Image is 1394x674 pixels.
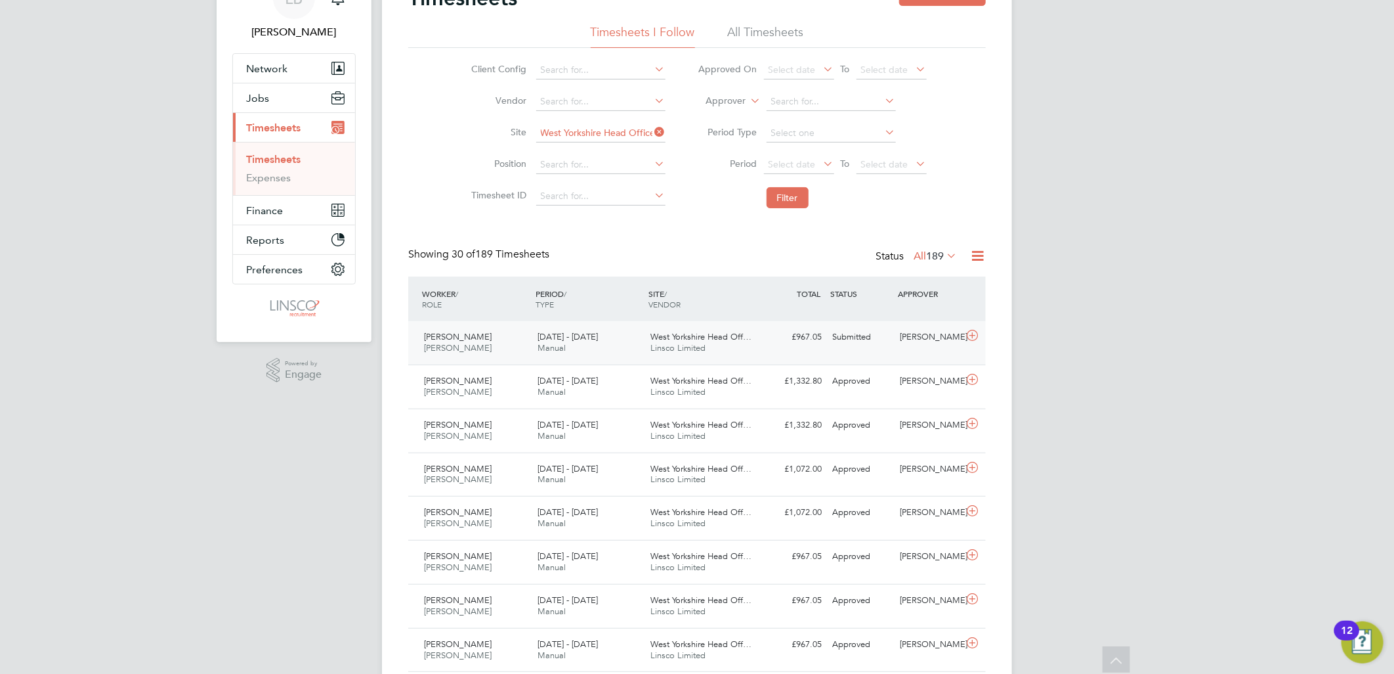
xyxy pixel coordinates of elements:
span: [PERSON_NAME] [424,639,492,650]
span: [PERSON_NAME] [424,430,492,441]
span: [PERSON_NAME] [424,518,492,529]
span: [DATE] - [DATE] [538,419,598,430]
button: Network [233,54,355,83]
input: Search for... [536,156,665,174]
span: Linsco Limited [651,606,706,617]
a: Go to home page [232,298,356,319]
span: Manual [538,518,566,529]
div: STATUS [827,282,895,305]
div: £967.05 [759,326,827,348]
span: [DATE] - [DATE] [538,550,598,562]
span: Manual [538,342,566,353]
div: £1,072.00 [759,502,827,524]
button: Reports [233,225,355,254]
span: [DATE] - [DATE] [538,595,598,606]
span: [PERSON_NAME] [424,606,492,617]
span: Manual [538,606,566,617]
span: [DATE] - [DATE] [538,506,598,518]
div: £1,072.00 [759,459,827,480]
div: £967.05 [759,546,827,568]
img: linsco-logo-retina.png [266,298,321,319]
label: Vendor [468,95,527,106]
button: Timesheets [233,113,355,142]
label: Period Type [698,126,757,138]
span: Select date [769,158,816,170]
input: Search for... [767,93,896,111]
span: West Yorkshire Head Off… [651,375,752,386]
span: [DATE] - [DATE] [538,375,598,386]
span: Linsco Limited [651,650,706,661]
div: Approved [827,459,895,480]
span: [PERSON_NAME] [424,550,492,562]
span: To [837,60,854,78]
span: [DATE] - [DATE] [538,331,598,342]
span: Select date [769,64,816,76]
input: Search for... [536,93,665,111]
div: [PERSON_NAME] [895,415,963,436]
div: Approved [827,590,895,612]
label: Client Config [468,63,527,75]
span: Select date [861,158,908,170]
span: TYPE [536,299,554,309]
span: 189 Timesheets [452,248,549,261]
div: £967.05 [759,590,827,612]
span: Finance [246,204,283,217]
span: Manual [538,386,566,397]
span: 30 of [452,248,475,261]
span: [PERSON_NAME] [424,562,492,573]
span: VENDOR [649,299,681,309]
div: Submitted [827,326,895,348]
span: West Yorkshire Head Off… [651,550,752,562]
div: 12 [1341,631,1353,648]
div: Approved [827,546,895,568]
div: £1,332.80 [759,371,827,392]
div: APPROVER [895,282,963,305]
li: Timesheets I Follow [591,24,695,48]
a: Timesheets [246,153,301,166]
span: Timesheets [246,122,301,134]
span: Linsco Limited [651,474,706,485]
span: Preferences [246,263,303,276]
div: WORKER [419,282,532,316]
label: Timesheet ID [468,189,527,201]
div: Approved [827,371,895,392]
span: Select date [861,64,908,76]
span: Manual [538,562,566,573]
span: [DATE] - [DATE] [538,639,598,650]
a: Powered byEngage [266,358,322,383]
span: Linsco Limited [651,518,706,529]
span: [PERSON_NAME] [424,419,492,430]
span: To [837,155,854,172]
span: [PERSON_NAME] [424,650,492,661]
div: SITE [646,282,759,316]
span: [PERSON_NAME] [424,375,492,386]
span: Engage [285,369,322,380]
div: Approved [827,502,895,524]
span: [PERSON_NAME] [424,331,492,342]
label: All [914,250,957,263]
div: [PERSON_NAME] [895,326,963,348]
span: [PERSON_NAME] [424,595,492,606]
div: [PERSON_NAME] [895,634,963,656]
span: [PERSON_NAME] [424,463,492,474]
span: Lauren Butler [232,24,356,40]
div: [PERSON_NAME] [895,546,963,568]
div: Status [876,248,960,266]
div: [PERSON_NAME] [895,371,963,392]
span: / [564,288,566,299]
span: Linsco Limited [651,430,706,441]
input: Search for... [536,124,665,143]
span: West Yorkshire Head Off… [651,595,752,606]
span: Manual [538,474,566,485]
span: Network [246,62,287,75]
label: Approved On [698,63,757,75]
span: West Yorkshire Head Off… [651,463,752,474]
span: [PERSON_NAME] [424,474,492,485]
span: West Yorkshire Head Off… [651,639,752,650]
input: Select one [767,124,896,143]
button: Finance [233,196,355,225]
div: [PERSON_NAME] [895,459,963,480]
span: Reports [246,234,284,246]
div: Approved [827,415,895,436]
button: Open Resource Center, 12 new notifications [1341,621,1383,663]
